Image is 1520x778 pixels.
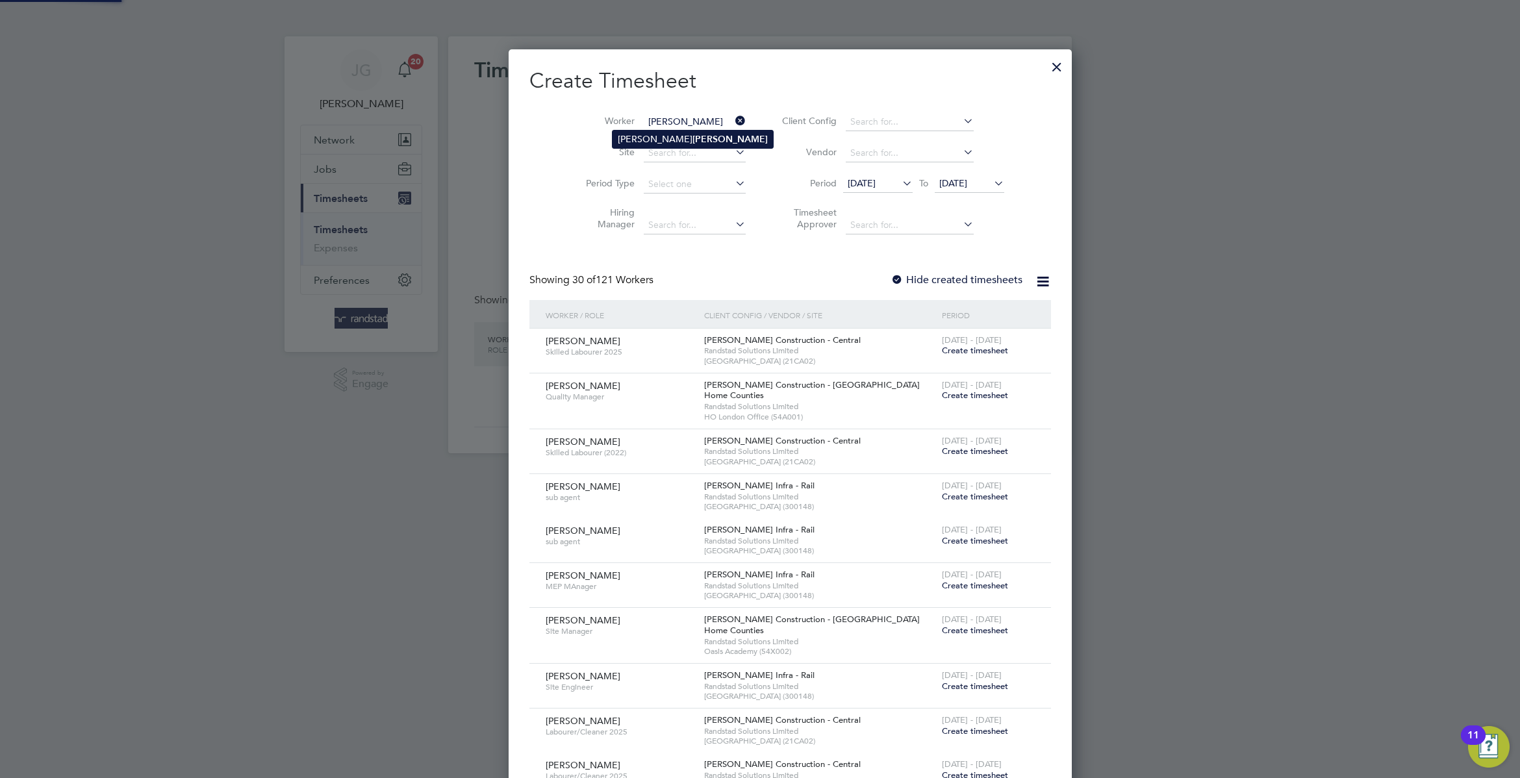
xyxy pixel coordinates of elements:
[942,480,1002,491] span: [DATE] - [DATE]
[942,435,1002,446] span: [DATE] - [DATE]
[942,524,1002,535] span: [DATE] - [DATE]
[942,535,1008,546] span: Create timesheet
[942,569,1002,580] span: [DATE] - [DATE]
[576,177,635,189] label: Period Type
[942,334,1002,345] span: [DATE] - [DATE]
[704,492,935,502] span: Randstad Solutions Limited
[546,481,620,492] span: [PERSON_NAME]
[704,726,935,736] span: Randstad Solutions Limited
[942,491,1008,502] span: Create timesheet
[546,492,694,503] span: sub agent
[692,134,768,145] b: [PERSON_NAME]
[546,525,620,536] span: [PERSON_NAME]
[546,335,620,347] span: [PERSON_NAME]
[546,392,694,402] span: Quality Manager
[942,390,1008,401] span: Create timesheet
[546,536,694,547] span: sub agent
[704,681,935,692] span: Randstad Solutions Limited
[704,345,935,356] span: Randstad Solutions Limited
[848,177,876,189] span: [DATE]
[576,207,635,230] label: Hiring Manager
[942,714,1002,725] span: [DATE] - [DATE]
[546,670,620,682] span: [PERSON_NAME]
[942,345,1008,356] span: Create timesheet
[576,146,635,158] label: Site
[704,524,815,535] span: [PERSON_NAME] Infra - Rail
[778,115,837,127] label: Client Config
[546,626,694,636] span: Site Manager
[704,536,935,546] span: Randstad Solutions Limited
[942,759,1002,770] span: [DATE] - [DATE]
[942,379,1002,390] span: [DATE] - [DATE]
[704,480,815,491] span: [PERSON_NAME] Infra - Rail
[942,681,1008,692] span: Create timesheet
[942,670,1002,681] span: [DATE] - [DATE]
[942,614,1002,625] span: [DATE] - [DATE]
[704,581,935,591] span: Randstad Solutions Limited
[778,207,837,230] label: Timesheet Approver
[704,546,935,556] span: [GEOGRAPHIC_DATA] (300148)
[704,457,935,467] span: [GEOGRAPHIC_DATA] (21CA02)
[846,216,974,234] input: Search for...
[778,146,837,158] label: Vendor
[546,682,694,692] span: Site Engineer
[1467,735,1479,752] div: 11
[704,736,935,746] span: [GEOGRAPHIC_DATA] (21CA02)
[942,725,1008,736] span: Create timesheet
[529,273,656,287] div: Showing
[546,347,694,357] span: Skilled Labourer 2025
[704,379,920,401] span: [PERSON_NAME] Construction - [GEOGRAPHIC_DATA] Home Counties
[542,300,701,330] div: Worker / Role
[704,670,815,681] span: [PERSON_NAME] Infra - Rail
[546,570,620,581] span: [PERSON_NAME]
[546,447,694,458] span: Skilled Labourer (2022)
[939,300,1038,330] div: Period
[942,625,1008,636] span: Create timesheet
[704,714,861,725] span: [PERSON_NAME] Construction - Central
[704,334,861,345] span: [PERSON_NAME] Construction - Central
[704,590,935,601] span: [GEOGRAPHIC_DATA] (300148)
[704,614,920,636] span: [PERSON_NAME] Construction - [GEOGRAPHIC_DATA] Home Counties
[846,113,974,131] input: Search for...
[942,445,1008,457] span: Create timesheet
[939,177,967,189] span: [DATE]
[546,715,620,727] span: [PERSON_NAME]
[546,436,620,447] span: [PERSON_NAME]
[644,113,746,131] input: Search for...
[546,759,620,771] span: [PERSON_NAME]
[529,68,1051,95] h2: Create Timesheet
[701,300,939,330] div: Client Config / Vendor / Site
[846,144,974,162] input: Search for...
[891,273,1022,286] label: Hide created timesheets
[546,581,694,592] span: MEP MAnager
[704,646,935,657] span: Oasis Academy (54X002)
[704,401,935,412] span: Randstad Solutions Limited
[644,175,746,194] input: Select one
[704,691,935,701] span: [GEOGRAPHIC_DATA] (300148)
[704,759,861,770] span: [PERSON_NAME] Construction - Central
[572,273,596,286] span: 30 of
[576,115,635,127] label: Worker
[704,501,935,512] span: [GEOGRAPHIC_DATA] (300148)
[613,131,773,148] li: [PERSON_NAME]
[644,144,746,162] input: Search for...
[704,636,935,647] span: Randstad Solutions Limited
[546,727,694,737] span: Labourer/Cleaner 2025
[704,412,935,422] span: HO London Office (54A001)
[704,435,861,446] span: [PERSON_NAME] Construction - Central
[704,446,935,457] span: Randstad Solutions Limited
[546,614,620,626] span: [PERSON_NAME]
[915,175,932,192] span: To
[704,356,935,366] span: [GEOGRAPHIC_DATA] (21CA02)
[778,177,837,189] label: Period
[704,569,815,580] span: [PERSON_NAME] Infra - Rail
[942,580,1008,591] span: Create timesheet
[572,273,653,286] span: 121 Workers
[644,216,746,234] input: Search for...
[546,380,620,392] span: [PERSON_NAME]
[1468,726,1510,768] button: Open Resource Center, 11 new notifications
